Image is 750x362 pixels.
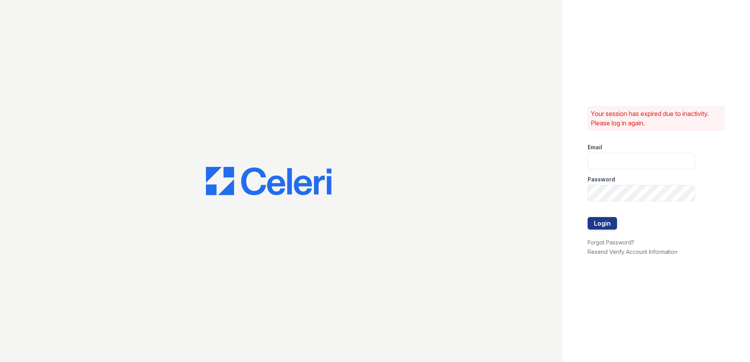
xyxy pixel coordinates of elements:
[588,143,602,151] label: Email
[588,217,617,230] button: Login
[591,109,722,128] p: Your session has expired due to inactivity. Please log in again.
[588,239,634,246] a: Forgot Password?
[588,248,677,255] a: Resend Verify Account Information
[588,176,615,183] label: Password
[206,167,331,195] img: CE_Logo_Blue-a8612792a0a2168367f1c8372b55b34899dd931a85d93a1a3d3e32e68fde9ad4.png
